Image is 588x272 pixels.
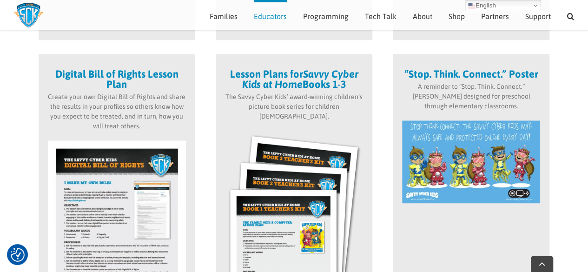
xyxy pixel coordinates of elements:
[413,13,432,20] span: About
[303,13,349,20] span: Programming
[11,248,25,262] button: Consent Preferences
[481,13,509,20] span: Partners
[365,13,396,20] span: Tech Talk
[55,68,178,90] strong: Digital Bill of Rights Lesson Plan
[14,2,43,28] img: Savvy Cyber Kids Logo
[404,68,538,80] strong: “Stop. Think. Connect.” Poster
[210,13,238,20] span: Families
[254,13,287,20] span: Educators
[242,68,358,90] em: Savvy Cyber Kids at Home
[402,120,540,203] img: StopThinkConnect-poster
[11,248,25,262] img: Revisit consent button
[525,13,551,20] span: Support
[468,2,476,9] img: en
[242,68,358,90] strong: Books 1-3
[449,13,465,20] span: Shop
[48,92,186,131] p: Create your own Digital Bill of Rights and share the results in your profiles so others know how ...
[225,92,363,121] p: The Savvy Cyber Kids’ award-winning children’s picture book series for children [DEMOGRAPHIC_DATA].
[402,82,540,111] p: A reminder to “Stop. Think. Connect.” [PERSON_NAME] designed for preschool through elementary cla...
[230,68,303,80] strong: Lesson Plans for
